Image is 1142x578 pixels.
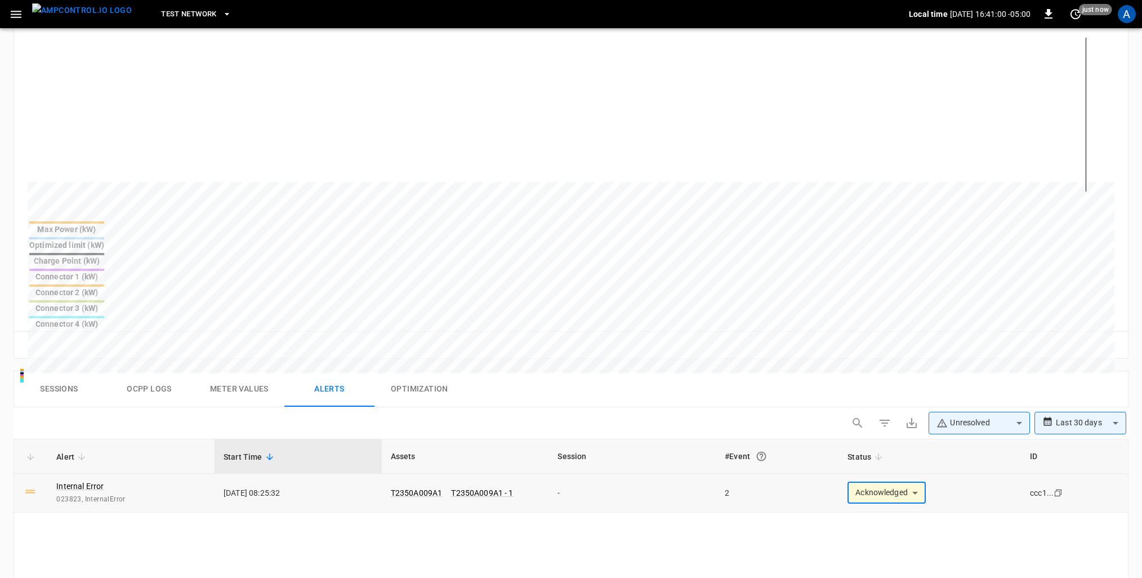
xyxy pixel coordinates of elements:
span: Alert [56,450,89,464]
div: Unresolved [936,417,1012,429]
div: #Event [725,446,829,466]
button: Ocpp logs [104,371,194,407]
th: Session [548,439,716,474]
span: Start Time [224,450,277,464]
img: ampcontrol.io logo [32,3,132,17]
button: Sessions [14,371,104,407]
button: Test Network [157,3,235,25]
button: Meter Values [194,371,284,407]
span: Test Network [161,8,216,21]
button: An event is a single occurrence of an issue. An alert groups related events for the same asset, m... [751,446,771,466]
button: set refresh interval [1067,5,1085,23]
button: Optimization [374,371,465,407]
button: Alerts [284,371,374,407]
span: Status [847,450,886,464]
div: Last 30 days [1056,412,1126,434]
p: Local time [909,8,948,20]
th: ID [1021,439,1128,474]
p: [DATE] 16:41:00 -05:00 [950,8,1031,20]
div: Acknowledged [847,482,926,504]
span: just now [1079,4,1112,15]
th: Assets [382,439,549,474]
div: profile-icon [1118,5,1136,23]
